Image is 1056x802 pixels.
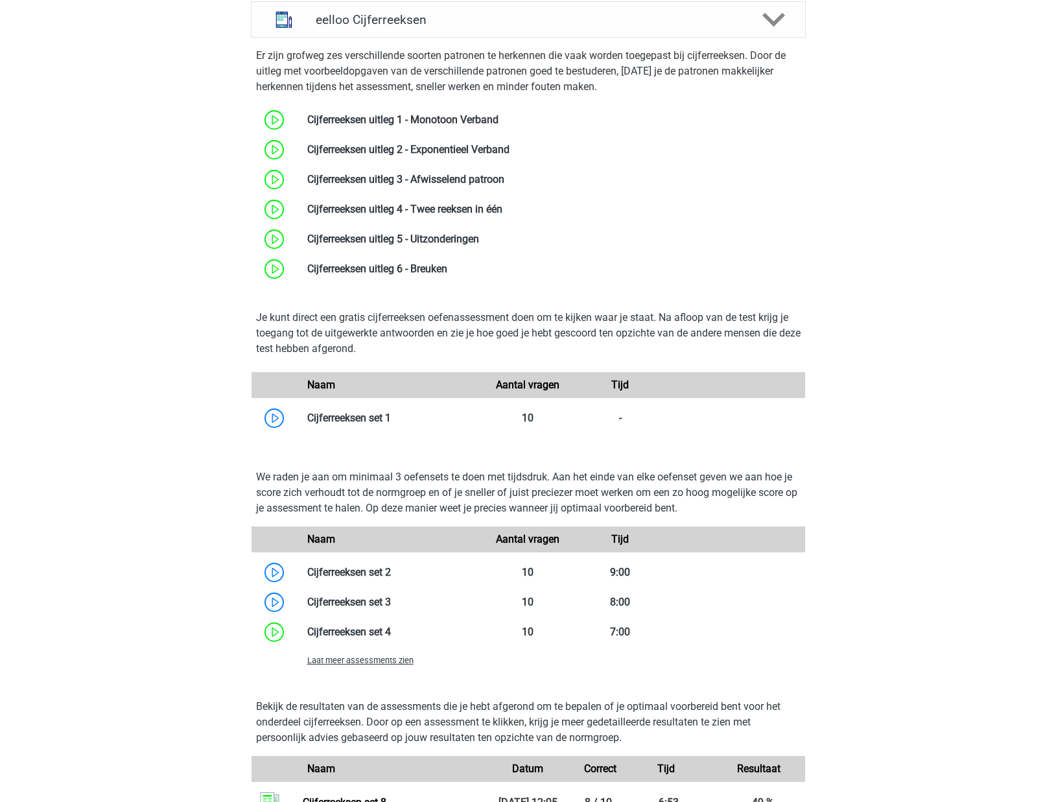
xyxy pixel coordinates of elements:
div: Tijd [574,532,666,547]
div: Resultaat [712,761,804,777]
div: Cijferreeksen set 2 [298,565,482,580]
p: We raden je aan om minimaal 3 oefensets te doen met tijdsdruk. Aan het einde van elke oefenset ge... [256,469,801,516]
p: Er zijn grofweg zes verschillende soorten patronen te herkennen die vaak worden toegepast bij cij... [256,48,801,95]
p: Je kunt direct een gratis cijferreeksen oefenassessment doen om te kijken waar je staat. Na afloo... [256,310,801,357]
div: Naam [298,761,482,777]
div: Tijd [574,377,666,393]
div: Cijferreeksen uitleg 3 - Afwisselend patroon [298,172,805,187]
div: Cijferreeksen uitleg 5 - Uitzonderingen [298,231,805,247]
div: Cijferreeksen set 1 [298,410,482,426]
h4: eelloo Cijferreeksen [316,12,740,27]
div: Cijferreeksen set 4 [298,624,482,640]
span: Laat meer assessments zien [307,655,414,665]
div: Cijferreeksen uitleg 2 - Exponentieel Verband [298,142,805,158]
div: Correct [574,761,620,777]
p: Bekijk de resultaten van de assessments die je hebt afgerond om te bepalen of je optimaal voorber... [256,699,801,746]
div: Cijferreeksen set 3 [298,595,482,610]
div: Naam [298,377,482,393]
div: Naam [298,532,482,547]
div: Cijferreeksen uitleg 6 - Breuken [298,261,805,277]
img: cijferreeksen [267,3,301,36]
a: cijferreeksen eelloo Cijferreeksen [246,1,811,38]
div: Tijd [620,761,712,777]
div: Cijferreeksen uitleg 4 - Twee reeksen in één [298,202,805,217]
div: Aantal vragen [482,377,574,393]
div: Datum [482,761,574,777]
div: Cijferreeksen uitleg 1 - Monotoon Verband [298,112,805,128]
div: Aantal vragen [482,532,574,547]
